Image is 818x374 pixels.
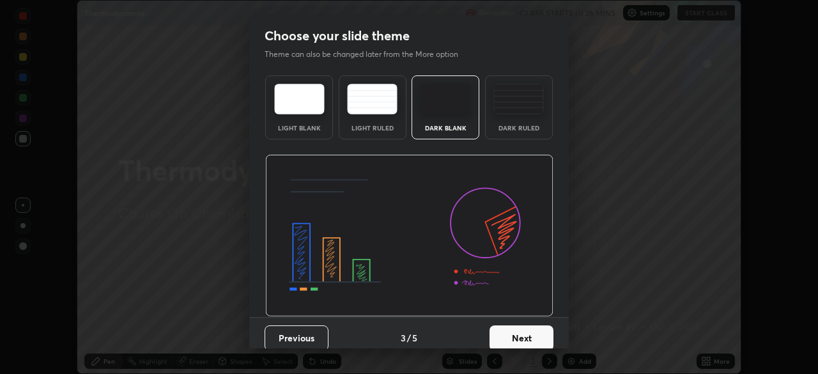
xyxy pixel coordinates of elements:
img: darkTheme.f0cc69e5.svg [421,84,471,114]
div: Dark Blank [420,125,471,131]
div: Dark Ruled [493,125,544,131]
h2: Choose your slide theme [265,27,410,44]
p: Theme can also be changed later from the More option [265,49,472,60]
div: Light Blank [274,125,325,131]
button: Previous [265,325,328,351]
img: darkThemeBanner.d06ce4a2.svg [265,155,553,317]
button: Next [490,325,553,351]
div: Light Ruled [347,125,398,131]
h4: 5 [412,331,417,345]
h4: 3 [401,331,406,345]
img: lightTheme.e5ed3b09.svg [274,84,325,114]
img: darkRuledTheme.de295e13.svg [493,84,544,114]
h4: / [407,331,411,345]
img: lightRuledTheme.5fabf969.svg [347,84,397,114]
